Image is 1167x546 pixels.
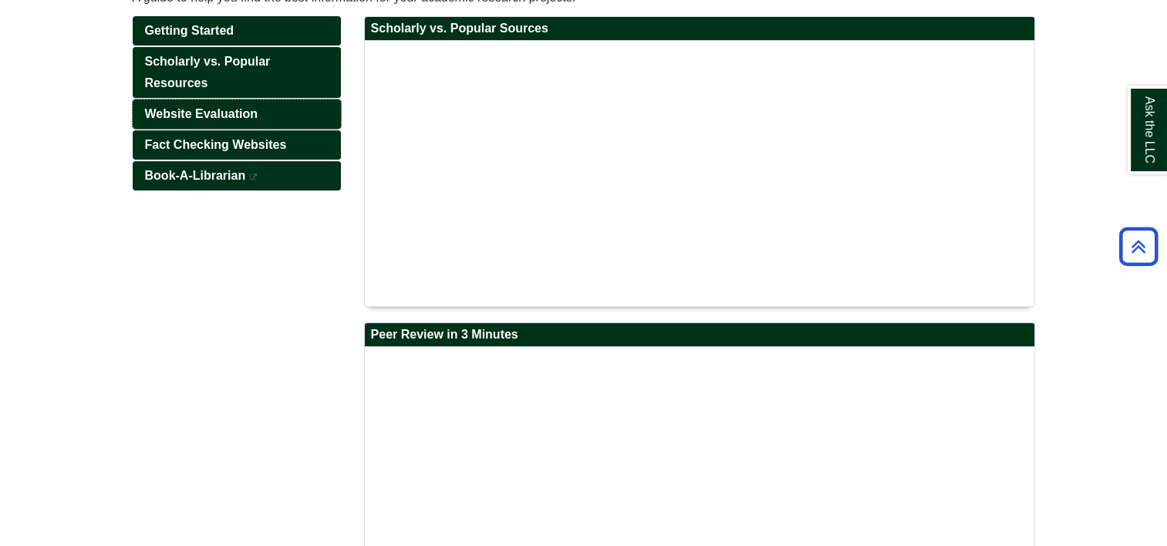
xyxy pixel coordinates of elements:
[1114,236,1163,257] a: Back to Top
[145,55,271,89] span: Scholarly vs. Popular Resources
[145,107,258,120] span: Website Evaluation
[365,323,1034,347] h2: Peer Review in 3 Minutes
[365,17,1034,41] h2: Scholarly vs. Popular Sources
[133,99,341,129] a: Website Evaluation
[249,174,258,180] i: This link opens in a new window
[145,169,246,182] span: Book-A-Librarian
[133,16,341,190] div: Guide Pages
[133,47,341,98] a: Scholarly vs. Popular Resources
[133,161,341,190] a: Book-A-Librarian
[133,130,341,160] a: Fact Checking Websites
[133,16,341,45] a: Getting Started
[145,138,287,151] span: Fact Checking Websites
[145,24,234,37] span: Getting Started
